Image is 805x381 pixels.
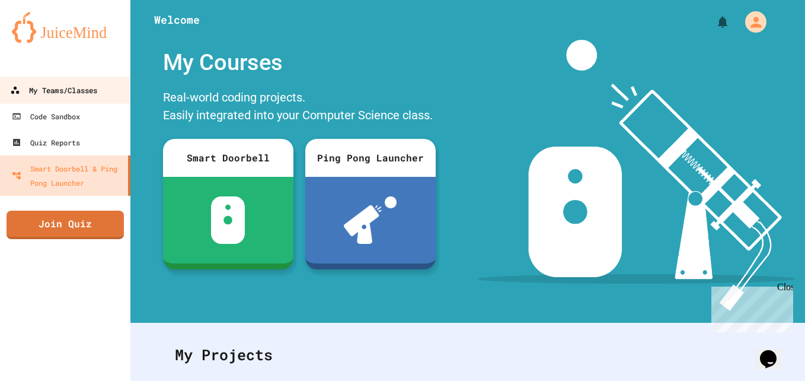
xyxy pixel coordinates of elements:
div: My Projects [163,332,772,378]
img: logo-orange.svg [12,12,119,43]
div: Smart Doorbell [163,139,293,177]
div: My Teams/Classes [10,83,97,98]
img: ppl-with-ball.png [344,196,397,244]
div: Smart Doorbell & Ping Pong Launcher [12,161,123,190]
div: Chat with us now!Close [5,5,82,75]
img: banner-image-my-projects.png [477,40,795,311]
div: Real-world coding projects. Easily integrated into your Computer Science class. [157,85,442,130]
div: Code Sandbox [12,109,80,123]
iframe: chat widget [707,282,793,332]
div: My Notifications [694,12,733,32]
div: My Courses [157,40,442,85]
div: My Account [733,8,769,36]
div: Quiz Reports [12,135,80,150]
img: sdb-white.svg [211,196,245,244]
a: Join Quiz [7,211,124,239]
div: Ping Pong Launcher [305,139,436,177]
iframe: chat widget [755,334,793,369]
